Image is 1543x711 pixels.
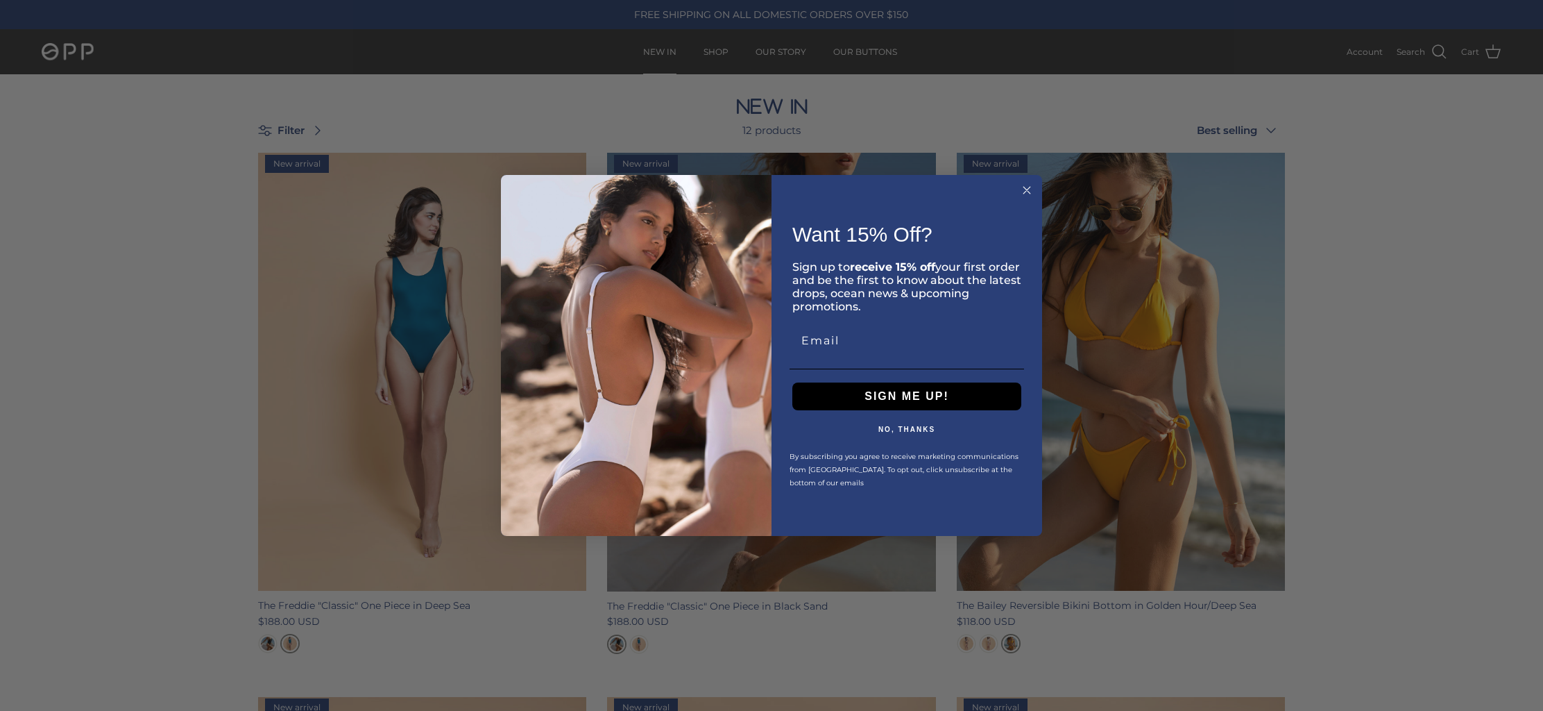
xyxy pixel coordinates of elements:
img: 3ab39106-49ab-4770-be76-3140c6b82a4b.jpeg [501,175,771,536]
span: By subscribing you agree to receive marketing communications from [GEOGRAPHIC_DATA]. To opt out, ... [790,452,1018,487]
input: Email [790,327,1024,355]
strong: receive 15% off [850,260,935,274]
button: Close dialog [1018,182,1035,199]
button: NO, THANKS [790,424,1024,435]
button: SIGN ME UP! [792,383,1021,410]
span: Want 15% Off? ​ [792,223,938,246]
span: Sign up to your first order and be the first to know about the latest drops, ocean news & upcomin... [792,260,1021,313]
img: underline [790,369,1024,369]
